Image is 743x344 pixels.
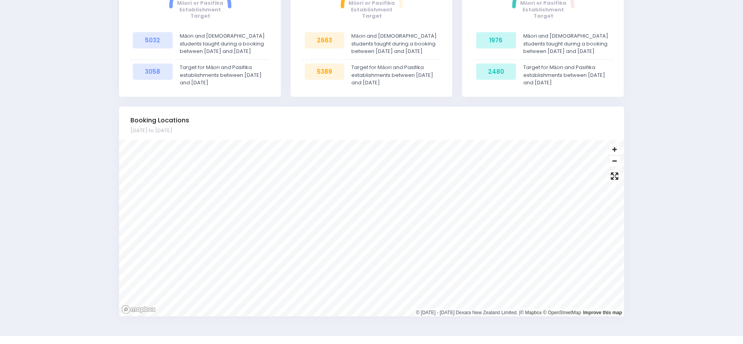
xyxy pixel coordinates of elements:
small: [DATE] to [DATE] [130,127,172,134]
a: Mapbox [521,310,542,315]
span: 2480 [488,67,504,76]
span: 2663 [317,36,332,44]
span: 1976 [490,36,503,44]
span: Target for Māori and Pasifika establishments between [DATE] and [DATE] [352,64,434,86]
span: 5389 [317,67,332,76]
button: Enter fullscreen [609,171,620,182]
a: OpenStreetMap [543,310,581,315]
button: Zoom in [609,144,620,155]
span: Target for Māori and Pasifika establishments between [DATE] and [DATE] [180,64,262,86]
button: Zoom out [609,155,620,167]
span: Māori and [DEMOGRAPHIC_DATA] students taught during a booking between [DATE] and [DATE] [352,32,437,55]
span: Māori and [DEMOGRAPHIC_DATA] students taught during a booking between [DATE] and [DATE] [523,32,608,55]
span: 5032 [145,36,161,44]
a: Mapbox logo [121,305,156,314]
span: Target for Māori and Pasifika establishments between [DATE] and [DATE] [523,64,605,86]
canvas: Map [119,140,624,317]
span: 3058 [145,67,161,76]
div: © [DATE] - [DATE] Dexara New Zealand Limited. | [416,309,622,317]
div: Booking Locations [130,116,189,135]
a: Improve this map [583,310,622,315]
span: Māori and [DEMOGRAPHIC_DATA] students taught during a booking between [DATE] and [DATE] [180,32,265,55]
